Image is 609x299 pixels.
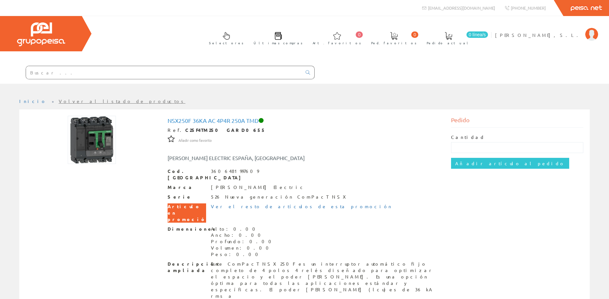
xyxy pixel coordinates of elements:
span: Artículo en promoción [168,203,206,223]
h1: NSX250F 36kA AC 4P4R 250A TMD [168,117,442,124]
div: Ancho: 0.00 [211,232,275,238]
img: Grupo Peisa [17,22,65,46]
div: [PERSON_NAME] ELECTRIC ESPAÑA, [GEOGRAPHIC_DATA] [163,154,328,162]
a: Volver al listado de productos [59,98,186,104]
span: 0 [356,31,363,38]
span: [EMAIL_ADDRESS][DOMAIN_NAME] [428,5,495,11]
span: Cod. [GEOGRAPHIC_DATA] [168,168,206,181]
a: Inicio [19,98,47,104]
span: Añadir como favorito [178,138,212,143]
div: Ref. [168,127,442,133]
span: Descripción ampliada [168,261,206,274]
span: Pedido actual [427,40,470,46]
div: 3606481997609 [211,168,259,175]
span: Art. favoritos [313,40,361,46]
a: Ver el resto de artículos de esta promoción [211,203,392,209]
span: Últimas compras [254,40,303,46]
img: Foto artículo NSX250F 36kA AC 4P4R 250A TMD (150x150) [68,116,116,164]
a: Selectores [203,27,247,49]
span: 0 línea/s [466,31,488,38]
div: 526 Nueva generación ComPacT NSX [211,194,350,200]
span: Marca [168,184,206,191]
span: Dimensiones [168,226,206,232]
span: [PHONE_NUMBER] [511,5,546,11]
input: Buscar ... [26,66,302,79]
div: Peso: 0.00 [211,251,275,258]
span: [PERSON_NAME], S.L. [495,32,582,38]
input: Añadir artículo al pedido [451,158,569,169]
a: Últimas compras [247,27,306,49]
div: [PERSON_NAME] Electric [211,184,305,191]
span: Ped. favoritos [371,40,417,46]
div: Volumen: 0.00 [211,245,275,251]
strong: C25F4TM250 GARD0655 [185,127,266,133]
div: Profundo: 0.00 [211,238,275,245]
a: Añadir como favorito [178,137,212,143]
label: Cantidad [451,134,485,141]
div: Pedido [451,116,583,128]
span: Selectores [209,40,244,46]
span: Serie [168,194,206,200]
span: 0 [411,31,418,38]
a: [PERSON_NAME], S.L. [495,27,598,33]
div: Alto: 0.00 [211,226,275,232]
